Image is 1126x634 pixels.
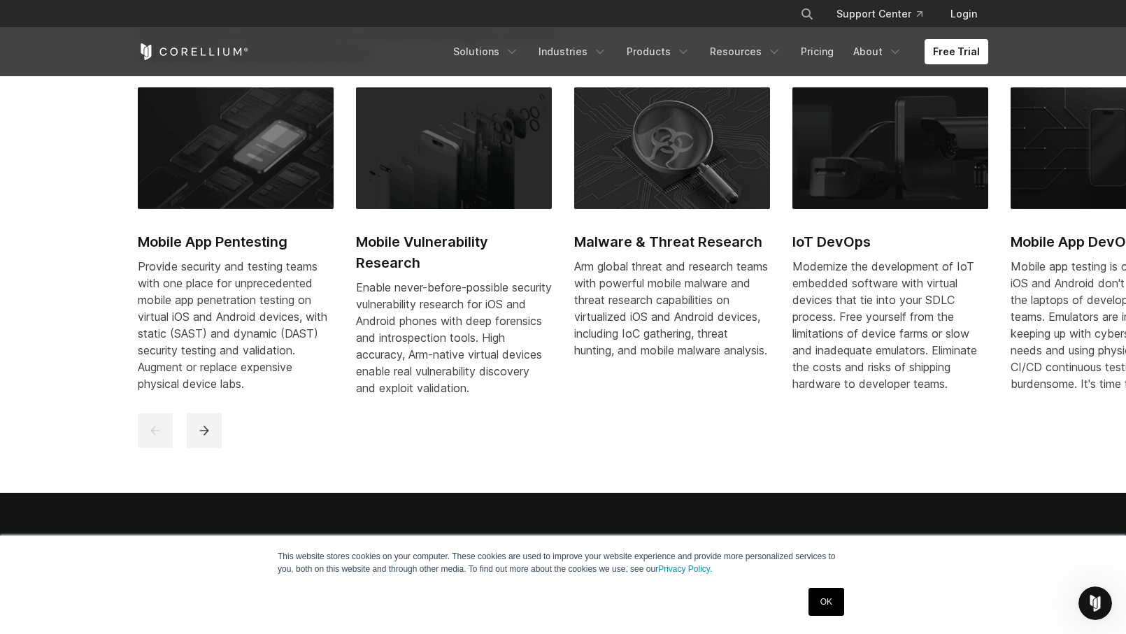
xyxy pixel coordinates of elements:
a: IoT DevOps IoT DevOps Modernize the development of IoT embedded software with virtual devices tha... [792,87,988,409]
a: Free Trial [925,39,988,64]
h2: Mobile Vulnerability Research [356,231,552,273]
button: Search [794,1,820,27]
button: next [187,413,222,448]
a: Mobile App Pentesting Mobile App Pentesting Provide security and testing teams with one place for... [138,87,334,409]
img: IoT DevOps [792,87,988,209]
a: Industries [530,39,615,64]
img: Mobile App Pentesting [138,87,334,209]
div: Navigation Menu [783,1,988,27]
div: Provide security and testing teams with one place for unprecedented mobile app penetration testin... [138,258,334,392]
a: Corellium Home [138,43,249,60]
a: Privacy Policy. [658,564,712,574]
h2: Malware & Threat Research [574,231,770,252]
button: previous [138,413,173,448]
a: Malware & Threat Research Malware & Threat Research Arm global threat and research teams with pow... [574,87,770,375]
a: Pricing [792,39,842,64]
a: Mobile Vulnerability Research Mobile Vulnerability Research Enable never-before-possible security... [356,87,552,413]
a: Solutions [445,39,527,64]
div: Modernize the development of IoT embedded software with virtual devices that tie into your SDLC p... [792,258,988,392]
a: Login [939,1,988,27]
img: Malware & Threat Research [574,87,770,209]
p: This website stores cookies on your computer. These cookies are used to improve your website expe... [278,550,848,575]
div: Enable never-before-possible security vulnerability research for iOS and Android phones with deep... [356,279,552,396]
a: Products [618,39,699,64]
h2: Mobile App Pentesting [138,231,334,252]
a: Support Center [825,1,934,27]
div: Arm global threat and research teams with powerful mobile malware and threat research capabilitie... [574,258,770,359]
div: Navigation Menu [445,39,988,64]
a: About [845,39,911,64]
a: Resources [701,39,790,64]
iframe: Intercom live chat [1078,586,1112,620]
img: Mobile Vulnerability Research [356,87,552,209]
h2: IoT DevOps [792,231,988,252]
a: OK [808,588,844,616]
